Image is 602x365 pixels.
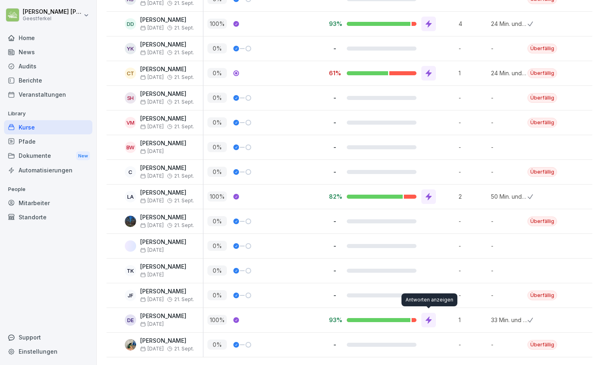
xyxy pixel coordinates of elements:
[174,50,194,55] span: 21. Sept.
[4,45,92,59] a: News
[125,166,136,178] div: C
[459,118,487,127] p: -
[491,340,527,349] p: -
[459,316,487,324] p: 1
[459,93,487,102] p: -
[207,340,227,350] p: 0 %
[491,93,527,102] p: -
[4,59,92,73] a: Audits
[491,143,527,151] p: -
[329,119,340,126] p: -
[4,107,92,120] p: Library
[491,168,527,176] p: -
[4,210,92,224] div: Standorte
[491,242,527,250] p: -
[527,118,557,127] div: Überfällig
[174,346,194,352] span: 21. Sept.
[4,149,92,163] div: Dokumente
[4,163,92,177] a: Automatisierungen
[140,124,164,129] span: [DATE]
[4,134,92,149] a: Pfade
[527,340,557,350] div: Überfällig
[140,41,194,48] p: [PERSON_NAME]
[140,297,164,302] span: [DATE]
[207,19,227,29] p: 100 %
[459,217,487,225] p: -
[125,240,136,252] img: bjt6ac15zr3cwr6gyxmatz36.png
[125,339,136,350] img: i713fm4gaa6uhnefebqlsmtc.png
[140,74,164,80] span: [DATE]
[207,216,227,226] p: 0 %
[174,198,194,204] span: 21. Sept.
[491,291,527,299] p: -
[174,297,194,302] span: 21. Sept.
[140,321,164,327] span: [DATE]
[459,192,487,201] p: 2
[459,143,487,151] p: -
[401,293,457,306] div: Antworten anzeigen
[329,20,340,28] p: 93%
[207,241,227,251] p: 0 %
[125,191,136,202] div: LA
[140,198,164,204] span: [DATE]
[125,216,136,227] img: ec8qw3m51yqcumy98gfz5agk.png
[125,314,136,326] div: DE
[140,337,194,344] p: [PERSON_NAME]
[140,263,186,270] p: [PERSON_NAME]
[329,242,340,250] p: -
[140,25,164,31] span: [DATE]
[140,288,194,295] p: [PERSON_NAME]
[4,73,92,87] a: Berichte
[140,91,194,98] p: [PERSON_NAME]
[125,142,136,153] div: BW
[329,316,340,324] p: 93%
[140,214,194,221] p: [PERSON_NAME]
[140,99,164,105] span: [DATE]
[4,87,92,102] a: Veranstaltungen
[140,66,194,73] p: [PERSON_NAME]
[4,120,92,134] a: Kurse
[140,189,194,196] p: [PERSON_NAME]
[23,8,82,15] p: [PERSON_NAME] [PERSON_NAME]
[329,94,340,102] p: -
[329,341,340,348] p: -
[125,290,136,301] div: JF
[125,18,136,30] div: DD
[207,191,227,202] p: 100 %
[140,346,164,352] span: [DATE]
[4,344,92,359] a: Einstellungen
[140,149,164,154] span: [DATE]
[329,291,340,299] p: -
[140,115,194,122] p: [PERSON_NAME]
[207,290,227,300] p: 0 %
[491,316,527,324] p: 33 Min. und 17 Sek.
[174,0,194,6] span: 21. Sept.
[527,44,557,53] div: Überfällig
[174,223,194,228] span: 21. Sept.
[491,44,527,53] p: -
[491,118,527,127] p: -
[459,291,487,299] p: -
[527,93,557,103] div: Überfällig
[76,151,90,161] div: New
[174,124,194,129] span: 21. Sept.
[207,315,227,325] p: 100 %
[174,99,194,105] span: 21. Sept.
[140,247,164,253] span: [DATE]
[329,143,340,151] p: -
[207,167,227,177] p: 0 %
[125,92,136,104] div: SH
[459,266,487,275] p: -
[491,266,527,275] p: -
[207,68,227,78] p: 0 %
[174,173,194,179] span: 21. Sept.
[4,330,92,344] div: Support
[4,31,92,45] a: Home
[140,140,186,147] p: [PERSON_NAME]
[329,45,340,52] p: -
[4,196,92,210] a: Mitarbeiter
